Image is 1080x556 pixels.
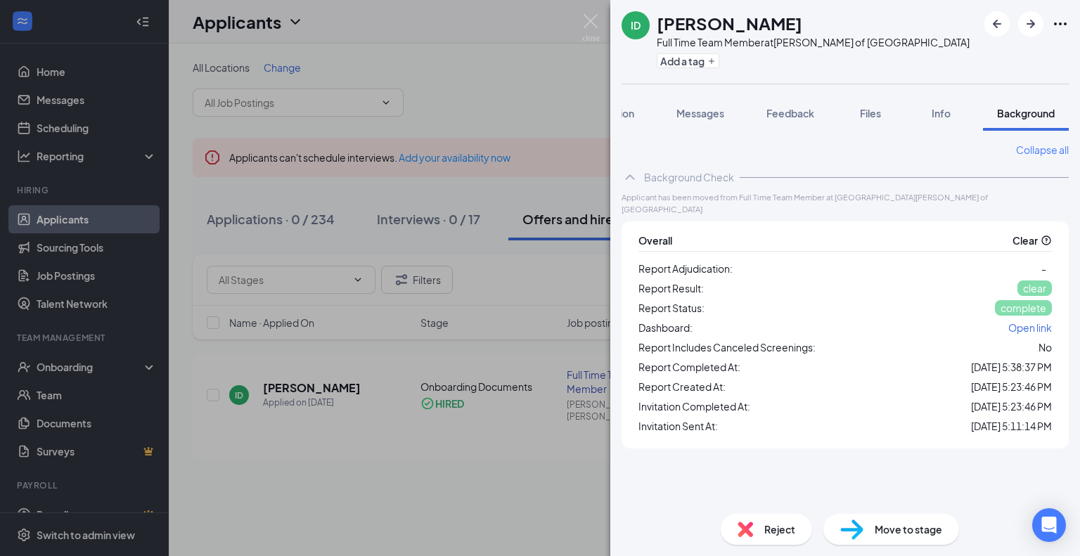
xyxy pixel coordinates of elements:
[1016,142,1069,157] a: Collapse all
[657,11,802,35] h1: [PERSON_NAME]
[1039,340,1052,355] div: No
[1041,235,1052,246] svg: QuestionInfo
[1012,233,1038,248] span: Clear
[638,280,704,296] span: Report Result:
[875,522,942,537] span: Move to stage
[1008,321,1052,334] span: Open link
[997,107,1055,119] span: Background
[638,261,733,276] span: Report Adjudication:
[1052,15,1069,32] svg: Ellipses
[638,233,672,248] span: Overall
[971,379,1052,394] span: [DATE] 5:23:46 PM
[638,340,816,355] span: Report Includes Canceled Screenings:
[631,18,641,32] div: ID
[638,379,726,394] span: Report Created At:
[932,107,951,119] span: Info
[622,169,638,186] svg: ChevronUp
[622,191,1069,216] span: Applicant has been moved from Full Time Team Member at [GEOGRAPHIC_DATA][PERSON_NAME] of [GEOGRAP...
[638,300,705,316] span: Report Status:
[676,107,724,119] span: Messages
[1001,302,1046,314] span: complete
[971,399,1052,414] span: [DATE] 5:23:46 PM
[638,320,693,335] span: Dashboard:
[1032,508,1066,542] div: Open Intercom Messenger
[657,53,719,68] button: PlusAdd a tag
[644,170,734,184] div: Background Check
[971,359,1052,375] span: [DATE] 5:38:37 PM
[989,15,1005,32] svg: ArrowLeftNew
[638,418,718,434] span: Invitation Sent At:
[860,107,881,119] span: Files
[766,107,814,119] span: Feedback
[1041,262,1046,275] span: -
[638,359,740,375] span: Report Completed At:
[657,35,970,49] div: Full Time Team Member at [PERSON_NAME] of [GEOGRAPHIC_DATA]
[638,399,750,414] span: Invitation Completed At:
[984,11,1010,37] button: ArrowLeftNew
[971,418,1052,434] span: [DATE] 5:11:14 PM
[1008,320,1052,335] a: Open link
[1018,11,1043,37] button: ArrowRight
[764,522,795,537] span: Reject
[707,57,716,65] svg: Plus
[1023,282,1046,295] span: clear
[1022,15,1039,32] svg: ArrowRight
